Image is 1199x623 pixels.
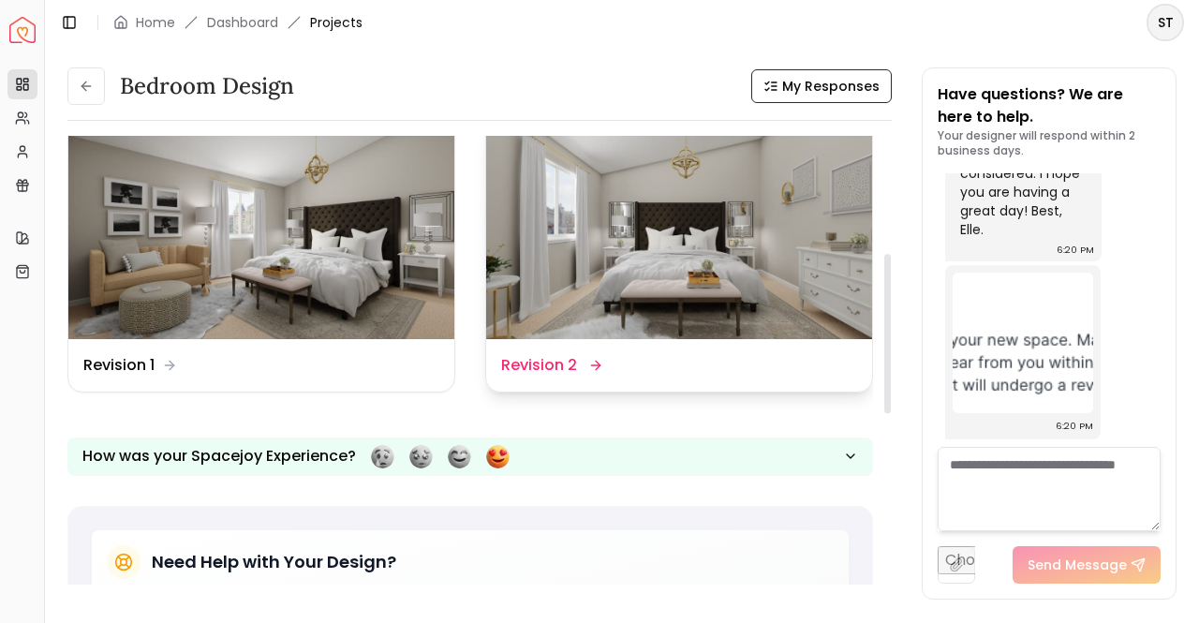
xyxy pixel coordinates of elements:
button: My Responses [751,69,892,103]
a: Spacejoy [9,17,36,43]
span: ST [1148,6,1182,39]
p: Your designer will respond within 2 business days. [938,128,1161,158]
a: Home [136,13,175,32]
button: ST [1147,4,1184,41]
button: How was your Spacejoy Experience?Feeling terribleFeeling badFeeling goodFeeling awesome [67,438,873,476]
nav: breadcrumb [113,13,363,32]
a: Revision 1Revision 1 [67,121,455,393]
a: Revision 2Revision 2 [485,121,873,393]
dd: Revision 2 [501,354,577,377]
img: Revision 1 [68,122,454,339]
p: Have questions? We are here to help. [938,83,1161,128]
div: 6:20 PM [1057,241,1094,260]
h3: Bedroom Design [120,71,294,101]
img: Chat Image [953,273,1093,413]
div: 6:20 PM [1056,417,1093,436]
img: Spacejoy Logo [9,17,36,43]
a: Dashboard [207,13,278,32]
dd: Revision 1 [83,354,155,377]
h5: Need Help with Your Design? [152,549,396,575]
span: My Responses [782,77,880,96]
img: Revision 2 [486,122,872,339]
span: Projects [310,13,363,32]
p: How was your Spacejoy Experience? [82,445,356,467]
